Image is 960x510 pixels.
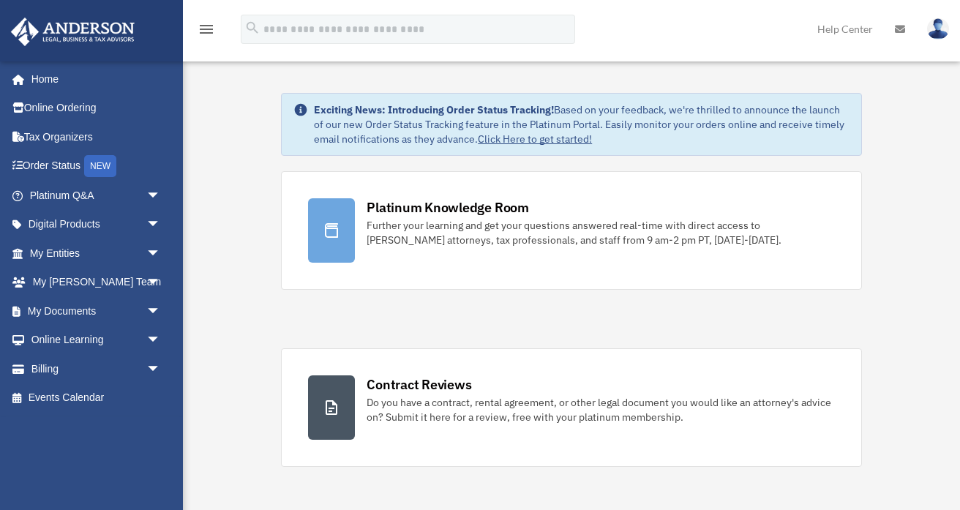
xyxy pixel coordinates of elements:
strong: Exciting News: Introducing Order Status Tracking! [314,103,554,116]
div: Do you have a contract, rental agreement, or other legal document you would like an attorney's ad... [367,395,835,424]
span: arrow_drop_down [146,326,176,356]
div: Based on your feedback, we're thrilled to announce the launch of our new Order Status Tracking fe... [314,102,850,146]
img: Anderson Advisors Platinum Portal [7,18,139,46]
div: Platinum Knowledge Room [367,198,529,217]
a: My Entitiesarrow_drop_down [10,239,183,268]
span: arrow_drop_down [146,210,176,240]
a: Home [10,64,176,94]
a: Click Here to get started! [478,132,592,146]
a: Tax Organizers [10,122,183,151]
div: Further your learning and get your questions answered real-time with direct access to [PERSON_NAM... [367,218,835,247]
a: Contract Reviews Do you have a contract, rental agreement, or other legal document you would like... [281,348,862,467]
i: menu [198,20,215,38]
a: My [PERSON_NAME] Teamarrow_drop_down [10,268,183,297]
span: arrow_drop_down [146,181,176,211]
a: Digital Productsarrow_drop_down [10,210,183,239]
a: Billingarrow_drop_down [10,354,183,383]
a: Events Calendar [10,383,183,413]
i: search [244,20,260,36]
div: NEW [84,155,116,177]
span: arrow_drop_down [146,268,176,298]
span: arrow_drop_down [146,296,176,326]
a: Platinum Knowledge Room Further your learning and get your questions answered real-time with dire... [281,171,862,290]
a: menu [198,26,215,38]
div: Contract Reviews [367,375,471,394]
a: Online Learningarrow_drop_down [10,326,183,355]
a: My Documentsarrow_drop_down [10,296,183,326]
span: arrow_drop_down [146,354,176,384]
img: User Pic [927,18,949,40]
a: Online Ordering [10,94,183,123]
span: arrow_drop_down [146,239,176,269]
a: Order StatusNEW [10,151,183,181]
a: Platinum Q&Aarrow_drop_down [10,181,183,210]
